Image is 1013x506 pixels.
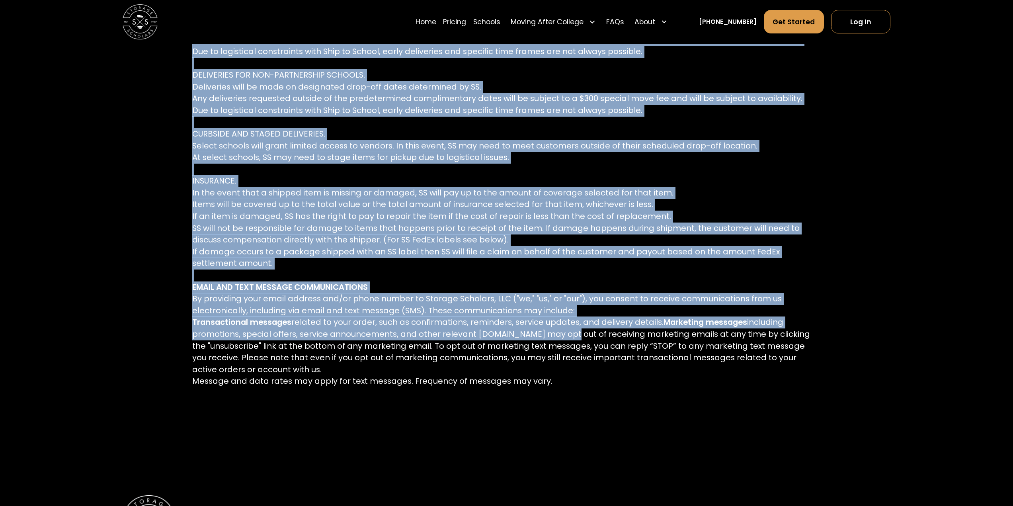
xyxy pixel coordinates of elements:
img: Storage Scholars main logo [123,4,158,39]
div: About [631,10,671,34]
a: Log In [831,10,890,33]
a: home [123,4,158,39]
strong: EMAIL AND TEXT MESSAGE COMMUNICATIONS [192,281,368,293]
strong: Transactional messages [192,316,291,328]
strong: Marketing messages [664,316,747,328]
a: Get Started [764,10,824,33]
a: Pricing [443,10,466,34]
a: Schools [473,10,500,34]
div: Moving After College [511,17,584,27]
a: FAQs [606,10,624,34]
div: Moving After College [507,10,599,34]
a: [PHONE_NUMBER] [699,17,757,26]
a: Home [416,10,436,34]
div: About [634,17,655,27]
